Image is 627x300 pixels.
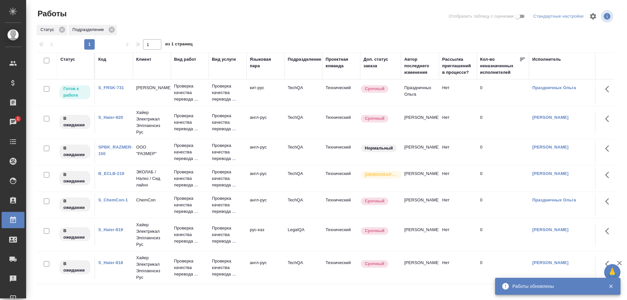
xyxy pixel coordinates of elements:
[449,13,514,20] span: Отобразить таблицу с оценками
[174,258,205,277] p: Проверка качества перевода ...
[212,142,243,162] p: Проверка качества перевода ...
[174,113,205,132] p: Проверка качества перевода ...
[512,283,599,290] div: Работы обновлены
[322,194,360,216] td: Технический
[439,141,477,164] td: Нет
[63,115,87,128] p: В ожидании
[532,260,569,265] a: [PERSON_NAME]
[284,256,322,279] td: TechQA
[532,85,576,90] a: Праздничных Ольга
[365,115,384,122] p: Срочный
[401,256,439,279] td: [PERSON_NAME]
[37,25,67,35] div: Статус
[250,56,281,69] div: Языковая пара
[365,171,397,178] p: [DEMOGRAPHIC_DATA]
[401,81,439,104] td: Праздничных Ольга
[601,10,615,23] span: Посмотреть информацию
[98,197,128,202] a: S_ChemCon-1
[442,56,474,76] div: Рассылка приглашений в процессе?
[365,198,384,204] p: Срочный
[532,11,585,22] div: split button
[63,228,87,241] p: В ожидании
[604,264,620,280] button: 🙏
[63,86,87,99] p: Готов к работе
[174,169,205,188] p: Проверка качества перевода ...
[477,194,529,216] td: 0
[63,171,87,184] p: В ожидании
[174,225,205,245] p: Проверка качества перевода ...
[439,167,477,190] td: Нет
[136,109,168,135] p: Хайер Электрикал Эпплаенсиз Рус
[247,141,284,164] td: англ-рус
[477,81,529,104] td: 0
[136,56,151,63] div: Клиент
[98,227,123,232] a: S_Haier-819
[136,255,168,281] p: Хайер Электрикал Эпплаенсиз Рус
[212,258,243,277] p: Проверка качества перевода ...
[401,194,439,216] td: [PERSON_NAME]
[36,8,67,19] span: Работы
[165,40,193,50] span: из 1 страниц
[322,256,360,279] td: Технический
[13,116,23,122] span: 1
[401,111,439,134] td: [PERSON_NAME]
[69,25,117,35] div: Подразделение
[365,145,393,151] p: Нормальный
[601,81,617,97] button: Здесь прячутся важные кнопки
[532,115,569,120] a: [PERSON_NAME]
[59,85,91,100] div: Исполнитель может приступить к работе
[136,197,168,203] p: ChemCon
[284,81,322,104] td: TechQA
[585,8,601,24] span: Настроить таблицу
[136,85,168,91] p: [PERSON_NAME]
[439,111,477,134] td: Нет
[363,56,398,69] div: Доп. статус заказа
[2,114,24,130] a: 1
[480,56,519,76] div: Кол-во неназначенных исполнителей
[72,26,106,33] p: Подразделение
[284,111,322,134] td: TechQA
[59,227,91,242] div: Исполнитель назначен, приступать к работе пока рано
[365,261,384,267] p: Срочный
[532,56,561,63] div: Исполнитель
[63,145,87,158] p: В ожидании
[247,223,284,246] td: рус-каз
[98,145,133,156] a: SPBK_RAZMER-150
[604,283,618,289] button: Закрыть
[98,85,124,90] a: S_FRSK-731
[98,115,123,120] a: S_Haier-820
[601,167,617,183] button: Здесь прячутся важные кнопки
[601,194,617,209] button: Здесь прячутся важные кнопки
[212,113,243,132] p: Проверка качества перевода ...
[477,256,529,279] td: 0
[59,114,91,130] div: Исполнитель назначен, приступать к работе пока рано
[212,225,243,245] p: Проверка качества перевода ...
[98,260,123,265] a: S_Haier-818
[601,223,617,239] button: Здесь прячутся важные кнопки
[60,56,75,63] div: Статус
[59,144,91,159] div: Исполнитель назначен, приступать к работе пока рано
[247,194,284,216] td: англ-рус
[601,256,617,272] button: Здесь прячутся важные кнопки
[136,144,168,157] p: ООО "РАЗМЕР"
[322,223,360,246] td: Технический
[401,167,439,190] td: [PERSON_NAME]
[98,56,106,63] div: Код
[477,111,529,134] td: 0
[174,142,205,162] p: Проверка качества перевода ...
[284,141,322,164] td: TechQA
[212,83,243,103] p: Проверка качества перевода ...
[174,56,196,63] div: Вид работ
[322,111,360,134] td: Технический
[532,227,569,232] a: [PERSON_NAME]
[59,260,91,275] div: Исполнитель назначен, приступать к работе пока рано
[322,141,360,164] td: Технический
[365,228,384,234] p: Срочный
[247,167,284,190] td: англ-рус
[532,197,576,202] a: Праздничных Ольга
[288,56,321,63] div: Подразделение
[365,86,384,92] p: Срочный
[59,197,91,212] div: Исполнитель назначен, приступать к работе пока рано
[401,223,439,246] td: [PERSON_NAME]
[439,256,477,279] td: Нет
